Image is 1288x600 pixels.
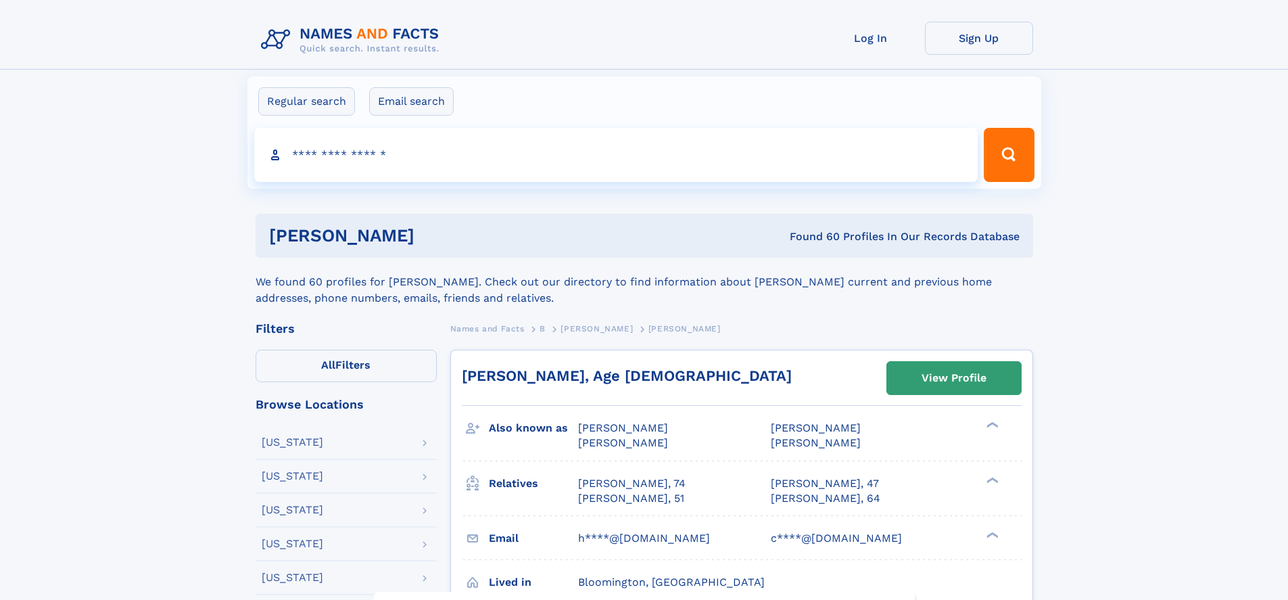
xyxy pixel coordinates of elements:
[602,229,1020,244] div: Found 60 Profiles In Our Records Database
[887,362,1021,394] a: View Profile
[983,421,999,430] div: ❯
[256,258,1033,306] div: We found 60 profiles for [PERSON_NAME]. Check out our directory to find information about [PERSON...
[771,436,861,449] span: [PERSON_NAME]
[269,227,602,244] h1: [PERSON_NAME]
[648,324,721,333] span: [PERSON_NAME]
[771,476,879,491] a: [PERSON_NAME], 47
[450,320,525,337] a: Names and Facts
[578,576,765,589] span: Bloomington, [GEOGRAPHIC_DATA]
[262,572,323,583] div: [US_STATE]
[321,359,335,371] span: All
[922,363,986,394] div: View Profile
[578,491,684,506] a: [PERSON_NAME], 51
[578,421,668,434] span: [PERSON_NAME]
[256,22,450,58] img: Logo Names and Facts
[560,320,633,337] a: [PERSON_NAME]
[540,324,546,333] span: B
[256,350,437,382] label: Filters
[817,22,925,55] a: Log In
[983,530,999,539] div: ❯
[925,22,1033,55] a: Sign Up
[262,437,323,448] div: [US_STATE]
[254,128,978,182] input: search input
[369,87,454,116] label: Email search
[462,367,792,384] a: [PERSON_NAME], Age [DEMOGRAPHIC_DATA]
[489,472,578,495] h3: Relatives
[258,87,355,116] label: Regular search
[262,471,323,482] div: [US_STATE]
[771,421,861,434] span: [PERSON_NAME]
[540,320,546,337] a: B
[560,324,633,333] span: [PERSON_NAME]
[489,527,578,550] h3: Email
[262,505,323,515] div: [US_STATE]
[983,476,999,484] div: ❯
[262,538,323,549] div: [US_STATE]
[489,417,578,440] h3: Also known as
[578,476,686,491] a: [PERSON_NAME], 74
[256,323,437,335] div: Filters
[256,398,437,411] div: Browse Locations
[984,128,1034,182] button: Search Button
[578,436,668,449] span: [PERSON_NAME]
[489,571,578,594] h3: Lived in
[771,491,880,506] a: [PERSON_NAME], 64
